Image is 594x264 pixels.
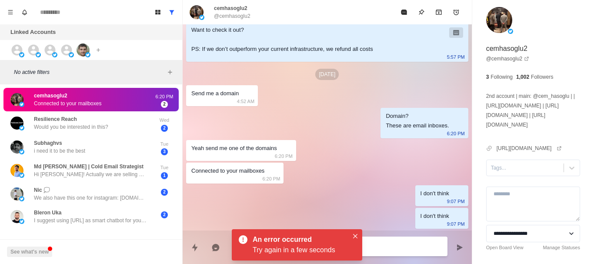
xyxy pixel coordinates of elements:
img: picture [10,93,23,106]
p: 9:07 PM [447,219,465,229]
p: Subhaghvs [34,139,62,147]
p: i need it to be the best [34,147,85,155]
div: Send me a domain [191,89,239,98]
a: Manage Statuses [543,244,580,251]
p: 1,002 [516,73,529,81]
span: 2 [161,189,168,196]
button: Close [350,231,360,241]
p: cemhasoglu2 [34,92,67,100]
p: 6:20 PM [447,129,465,138]
button: Send message [451,239,468,256]
img: picture [19,102,24,107]
img: picture [19,149,24,154]
div: I don't think [420,189,449,198]
button: Mark as read [395,3,413,21]
div: Try again in a few seconds [253,245,348,255]
p: 3 [486,73,489,81]
img: picture [19,52,24,57]
p: 6:20 PM [262,174,280,184]
img: picture [19,196,24,201]
p: @cemhasoglu2 [214,12,250,20]
p: Following [491,73,513,81]
img: picture [19,173,24,178]
div: Yeah send me one of the domains [191,144,277,153]
p: No active filters [14,68,165,76]
div: Domain? These are email inboxes. [386,111,449,130]
span: 3 [161,148,168,155]
button: Board View [151,5,165,19]
img: picture [10,164,23,177]
p: cemhasoglu2 [214,4,247,12]
button: Add reminder [447,3,465,21]
a: Open Board View [486,244,524,251]
p: 2nd account | main: @cem_hasoglu | | [URL][DOMAIN_NAME] | [URL][DOMAIN_NAME] | [URL][DOMAIN_NAME] [486,91,580,130]
button: Add account [93,45,103,55]
p: Connected to your mailboxes [34,100,101,107]
span: 2 [161,211,168,218]
p: 4:52 AM [237,97,254,106]
img: picture [486,7,512,33]
img: picture [199,15,204,20]
div: An error occurred [253,234,345,245]
img: picture [77,43,90,57]
img: picture [508,29,513,34]
span: 2 [161,101,168,108]
p: Tue [154,140,175,148]
button: Menu [3,5,17,19]
button: Notifications [17,5,31,19]
img: picture [69,52,74,57]
button: Pin [413,3,430,21]
img: picture [190,5,204,19]
img: picture [19,125,24,130]
button: Archive [430,3,447,21]
button: Show all conversations [165,5,179,19]
button: Quick replies [186,239,204,256]
a: @cemhasoglu2 [486,55,530,63]
button: Add filters [165,67,175,77]
button: See what's new [7,247,52,257]
p: Linked Accounts [10,28,56,37]
p: Hi [PERSON_NAME]! Actually we are selling Google workspace and Microsoft 365 inboxes. [34,170,147,178]
p: Would you be interested in this? [34,123,108,131]
img: picture [10,117,23,130]
p: 6:20 PM [154,93,175,100]
span: 1 [161,172,168,179]
p: Tue [154,164,175,171]
div: I don't think [420,211,449,221]
img: picture [85,52,90,57]
p: 5:57 PM [447,52,465,62]
p: Bleron Uka [34,209,61,217]
img: picture [10,140,23,154]
img: picture [10,187,23,201]
p: Md [PERSON_NAME] | Cold Email Strategist [34,163,143,170]
img: picture [52,52,57,57]
p: 9:07 PM [447,197,465,206]
button: Reply with AI [207,239,224,256]
p: Followers [531,73,553,81]
img: picture [36,52,41,57]
p: We also have this one for instagram: [DOMAIN_NAME][URL] This one for LinkedIn: [DOMAIN_NAME][URL]... [34,194,147,202]
img: picture [19,219,24,224]
img: picture [10,210,23,223]
p: cemhasoglu2 [486,43,527,54]
p: [DATE] [315,69,339,80]
p: I suggest using [URL] as smart chatbot for you website. [34,217,147,224]
div: Connected to your mailboxes [191,166,264,176]
p: Resilience Reach [34,115,77,123]
a: [URL][DOMAIN_NAME] [497,144,562,152]
span: 2 [161,125,168,132]
button: Add media [228,239,245,256]
p: Nic 💭 [34,186,50,194]
p: Wed [154,117,175,124]
p: 6:20 PM [275,151,293,161]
